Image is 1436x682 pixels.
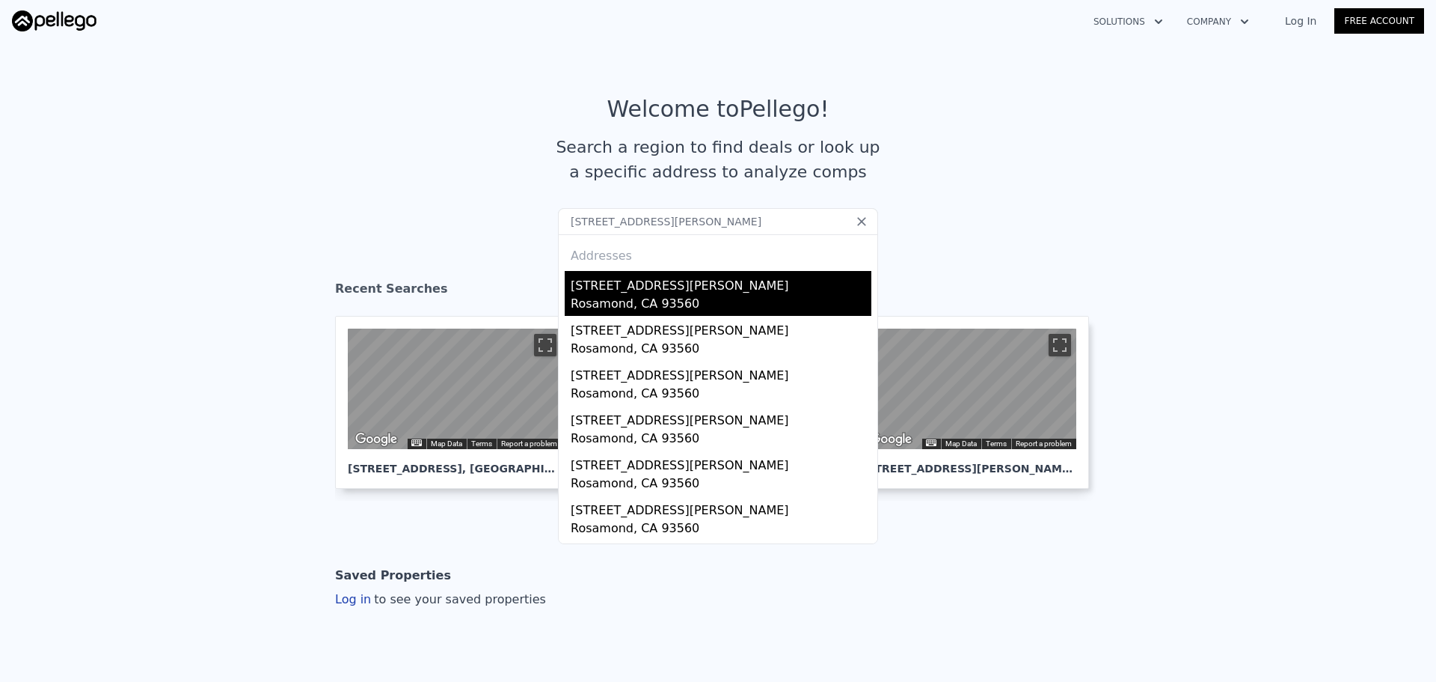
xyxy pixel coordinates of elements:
[862,449,1076,476] div: [STREET_ADDRESS][PERSON_NAME] , [GEOGRAPHIC_DATA]
[348,449,562,476] div: [STREET_ADDRESS] , [GEOGRAPHIC_DATA]
[571,295,871,316] div: Rosamond, CA 93560
[348,329,562,449] div: Map
[1049,334,1071,356] button: Toggle fullscreen view
[866,430,915,449] img: Google
[1334,8,1424,34] a: Free Account
[571,451,871,475] div: [STREET_ADDRESS][PERSON_NAME]
[926,439,936,446] button: Keyboard shortcuts
[862,329,1076,449] div: Street View
[571,385,871,406] div: Rosamond, CA 93560
[558,208,878,235] input: Search an address or region...
[571,541,871,564] div: [STREET_ADDRESS][PERSON_NAME]
[1016,439,1072,448] a: Report a problem
[352,430,401,449] a: Open this area in Google Maps (opens a new window)
[411,439,422,446] button: Keyboard shortcuts
[986,439,1007,448] a: Terms (opens in new tab)
[1267,13,1334,28] a: Log In
[571,361,871,385] div: [STREET_ADDRESS][PERSON_NAME]
[571,316,871,340] div: [STREET_ADDRESS][PERSON_NAME]
[565,235,871,271] div: Addresses
[571,496,871,520] div: [STREET_ADDRESS][PERSON_NAME]
[862,329,1076,449] div: Map
[371,592,546,606] span: to see your saved properties
[571,271,871,295] div: [STREET_ADDRESS][PERSON_NAME]
[352,430,401,449] img: Google
[335,591,546,609] div: Log in
[348,329,562,449] div: Street View
[607,96,829,123] div: Welcome to Pellego !
[335,316,586,489] a: Map [STREET_ADDRESS], [GEOGRAPHIC_DATA]
[335,268,1101,316] div: Recent Searches
[335,561,451,591] div: Saved Properties
[571,520,871,541] div: Rosamond, CA 93560
[571,475,871,496] div: Rosamond, CA 93560
[471,439,492,448] a: Terms (opens in new tab)
[501,439,557,448] a: Report a problem
[534,334,556,356] button: Toggle fullscreen view
[1081,8,1175,35] button: Solutions
[850,316,1101,489] a: Map [STREET_ADDRESS][PERSON_NAME], [GEOGRAPHIC_DATA]
[571,430,871,451] div: Rosamond, CA 93560
[12,10,96,31] img: Pellego
[431,439,462,449] button: Map Data
[550,135,886,184] div: Search a region to find deals or look up a specific address to analyze comps
[866,430,915,449] a: Open this area in Google Maps (opens a new window)
[571,406,871,430] div: [STREET_ADDRESS][PERSON_NAME]
[1175,8,1261,35] button: Company
[571,340,871,361] div: Rosamond, CA 93560
[945,439,977,449] button: Map Data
